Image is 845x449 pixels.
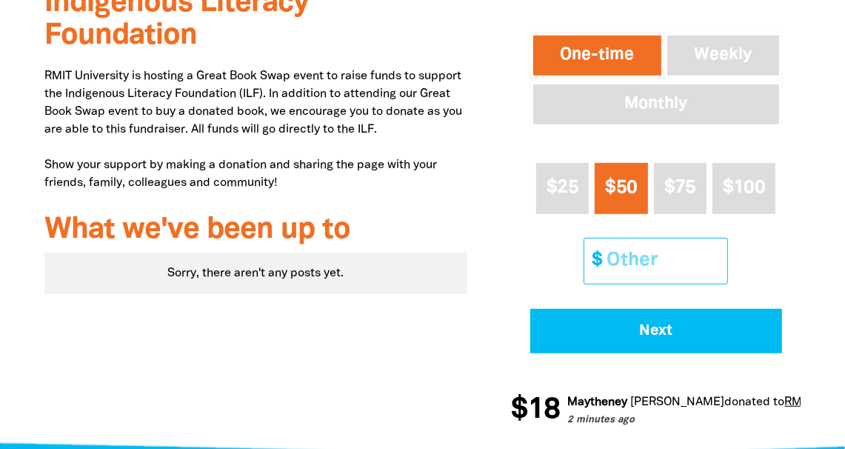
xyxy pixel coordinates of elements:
[712,163,776,214] button: $100
[530,33,664,79] button: One-time
[530,82,782,127] button: Monthly
[595,163,647,214] button: $50
[596,239,727,284] input: Other
[664,33,782,79] button: Weekly
[584,239,602,284] span: $
[44,67,467,192] p: RMIT University is hosting a Great Book Swap event to raise funds to support the Indigenous Liter...
[719,397,779,408] span: donated to
[654,163,707,214] button: $75
[44,214,467,247] h3: What we've been up to
[44,253,467,294] div: Paginated content
[550,324,761,339] span: Next
[562,397,622,408] em: Maytheney
[44,253,467,294] div: Sorry, there aren't any posts yet.
[512,387,801,434] div: Donation stream
[605,179,637,196] span: $50
[536,163,589,214] button: $25
[547,179,578,196] span: $25
[723,179,765,196] span: $100
[506,396,555,425] span: $18
[625,397,719,408] em: [PERSON_NAME]
[664,179,696,196] span: $75
[530,309,782,353] button: Pay with Credit Card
